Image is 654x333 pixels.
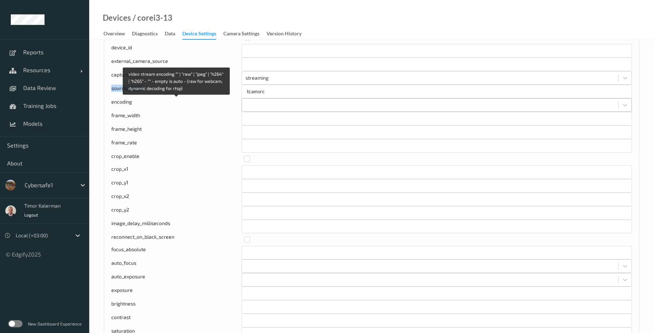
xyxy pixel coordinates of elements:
a: Data [165,29,182,39]
div: reconnect_on_black_screen [111,233,239,246]
div: crop_y1 [111,179,242,193]
div: Data [165,30,175,39]
a: Diagnostics [132,29,165,39]
div: Diagnostics [132,30,158,39]
a: Camera Settings [223,29,267,39]
div: frame_rate [111,139,242,153]
div: encoding [111,98,242,112]
a: Version History [267,29,309,39]
div: Camera Settings [223,30,259,39]
div: frame_height [111,125,242,139]
div: capture_mode [111,71,242,85]
div: exposure [111,287,242,300]
div: Device Settings [182,30,216,40]
div: contrast [111,314,242,327]
div: device_id [111,44,242,58]
div: auto_exposure [111,273,242,287]
div: crop_x2 [111,193,242,206]
div: crop_enable [111,153,239,165]
div: frame_width [111,112,242,125]
div: external_camera_source [111,58,242,71]
div: Overview [103,30,125,39]
a: Overview [103,29,132,39]
a: Device Settings [182,29,223,40]
div: brightness [111,300,242,314]
div: auto_focus [111,259,242,273]
div: crop_x1 [111,165,242,179]
div: image_delay_milliseconds [111,220,242,233]
div: focus_absolute [111,246,242,259]
a: Devices [103,14,131,21]
div: source_plugin [111,85,242,98]
div: Version History [267,30,301,39]
div: / corei3-13 [131,14,172,21]
div: crop_y2 [111,206,242,220]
